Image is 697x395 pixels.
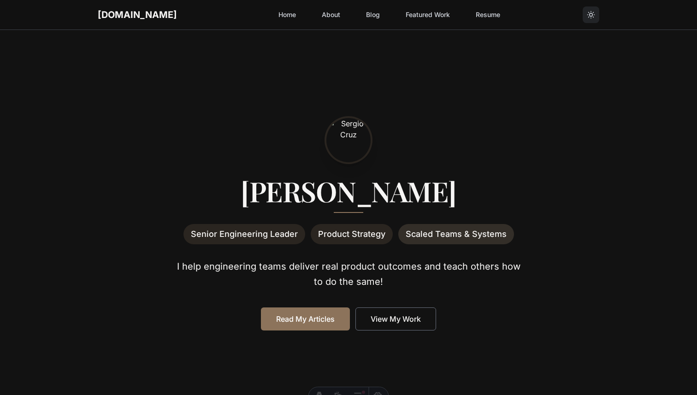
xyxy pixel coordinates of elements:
a: Featured Work [400,6,455,23]
button: Toggle theme [583,6,599,23]
p: I help engineering teams deliver real product outcomes and teach others how to do the same! [171,259,526,289]
h1: [PERSON_NAME] [98,177,599,205]
a: Home [273,6,301,23]
img: Sergio Cruz [326,118,371,162]
span: Senior Engineering Leader [183,224,305,244]
a: Read my articles about engineering leadership and product strategy [261,307,350,330]
span: Scaled Teams & Systems [398,224,514,244]
a: Blog [360,6,385,23]
a: Resume [470,6,506,23]
a: View my talks, publications, and professional work [355,307,436,330]
span: Product Strategy [311,224,393,244]
a: [DOMAIN_NAME] [98,9,177,20]
a: About [316,6,346,23]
